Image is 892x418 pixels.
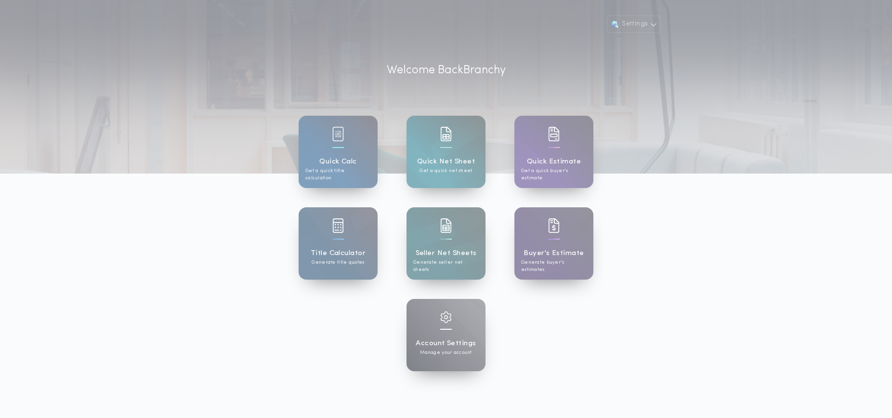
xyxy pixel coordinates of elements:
[416,338,476,349] h1: Account Settings
[416,248,477,259] h1: Seller Net Sheets
[407,207,485,280] a: card iconSeller Net SheetsGenerate seller net sheets
[417,156,475,167] h1: Quick Net Sheet
[440,127,452,141] img: card icon
[514,116,593,188] a: card iconQuick EstimateGet a quick buyer's estimate
[332,218,344,233] img: card icon
[440,311,452,323] img: card icon
[610,19,620,29] img: user avatar
[299,207,378,280] a: card iconTitle CalculatorGenerate title quotes
[521,259,587,273] p: Generate buyer's estimates
[548,127,560,141] img: card icon
[548,218,560,233] img: card icon
[524,248,584,259] h1: Buyer's Estimate
[299,116,378,188] a: card iconQuick CalcGet a quick title calculation
[607,15,661,33] button: Settings
[527,156,581,167] h1: Quick Estimate
[312,259,364,266] p: Generate title quotes
[387,62,506,79] p: Welcome Back Branchy
[407,299,485,371] a: card iconAccount SettingsManage your account
[521,167,587,182] p: Get a quick buyer's estimate
[319,156,357,167] h1: Quick Calc
[420,167,472,175] p: Get a quick net sheet
[514,207,593,280] a: card iconBuyer's EstimateGenerate buyer's estimates
[407,116,485,188] a: card iconQuick Net SheetGet a quick net sheet
[332,127,344,141] img: card icon
[420,349,472,356] p: Manage your account
[311,248,366,259] h1: Title Calculator
[305,167,371,182] p: Get a quick title calculation
[413,259,479,273] p: Generate seller net sheets
[440,218,452,233] img: card icon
